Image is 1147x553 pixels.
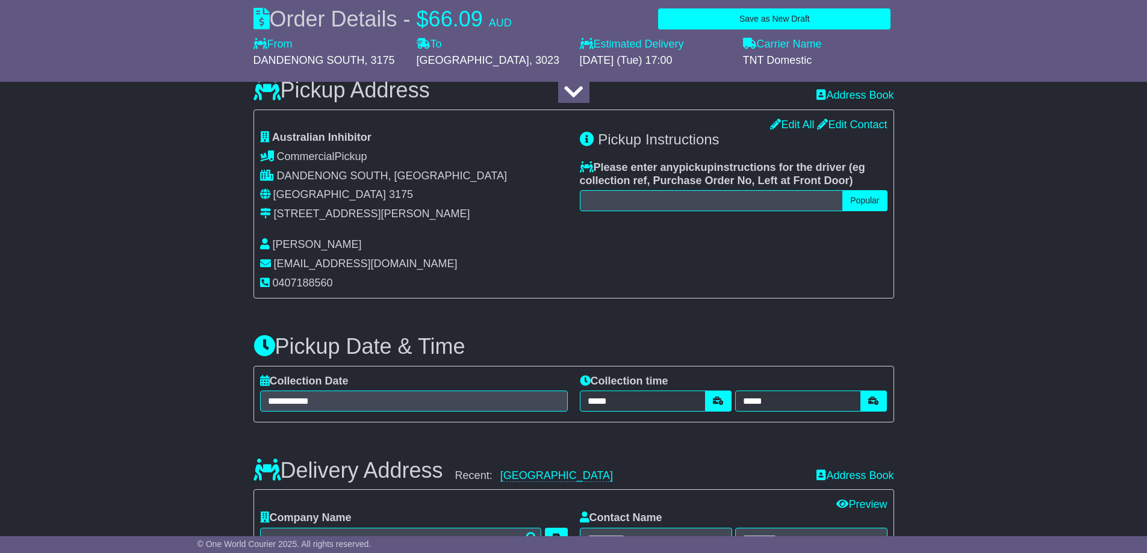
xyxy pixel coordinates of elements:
[365,54,395,66] span: , 3175
[253,54,365,66] span: DANDENONG SOUTH
[580,161,887,187] label: Please enter any instructions for the driver ( )
[273,188,386,200] span: [GEOGRAPHIC_DATA]
[679,161,714,173] span: pickup
[389,188,413,200] span: 3175
[816,469,894,481] a: Address Book
[273,277,333,289] span: 0407188560
[274,208,470,221] div: [STREET_ADDRESS][PERSON_NAME]
[836,498,887,510] a: Preview
[417,54,529,66] span: [GEOGRAPHIC_DATA]
[260,375,349,388] label: Collection Date
[842,190,887,211] button: Popular
[272,131,371,143] span: Australian Inhibitor
[658,8,891,29] button: Save as New Draft
[489,17,512,29] span: AUD
[253,459,443,483] h3: Delivery Address
[580,54,731,67] div: [DATE] (Tue) 17:00
[253,78,430,102] h3: Pickup Address
[253,335,894,359] h3: Pickup Date & Time
[253,6,512,32] div: Order Details -
[260,511,352,525] label: Company Name
[580,38,731,51] label: Estimated Delivery
[580,511,662,525] label: Contact Name
[253,38,293,51] label: From
[580,161,865,187] span: eg collection ref, Purchase Order No, Left at Front Door
[598,131,719,147] span: Pickup Instructions
[816,89,894,102] a: Address Book
[500,469,613,482] a: [GEOGRAPHIC_DATA]
[817,119,887,131] a: Edit Contact
[529,54,559,66] span: , 3023
[743,54,894,67] div: TNT Domestic
[417,7,429,31] span: $
[277,170,507,182] span: DANDENONG SOUTH, [GEOGRAPHIC_DATA]
[417,38,442,51] label: To
[429,7,483,31] span: 66.09
[455,469,805,483] div: Recent:
[197,539,371,549] span: © One World Courier 2025. All rights reserved.
[580,375,668,388] label: Collection time
[260,150,568,164] div: Pickup
[743,38,822,51] label: Carrier Name
[770,119,814,131] a: Edit All
[277,150,335,162] span: Commercial
[274,258,458,270] span: [EMAIL_ADDRESS][DOMAIN_NAME]
[273,238,362,250] span: [PERSON_NAME]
